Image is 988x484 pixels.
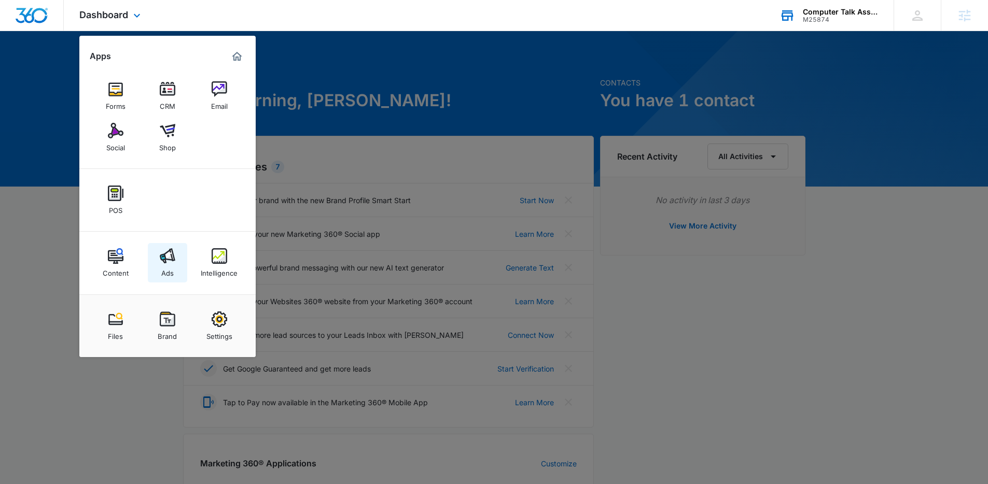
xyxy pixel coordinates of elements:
[96,243,135,282] a: Content
[161,264,174,277] div: Ads
[106,138,125,152] div: Social
[106,97,126,110] div: Forms
[96,76,135,116] a: Forms
[159,138,176,152] div: Shop
[158,327,177,340] div: Brand
[96,118,135,157] a: Social
[803,8,879,16] div: account name
[148,118,187,157] a: Shop
[206,327,232,340] div: Settings
[160,97,175,110] div: CRM
[201,264,238,277] div: Intelligence
[148,306,187,346] a: Brand
[200,76,239,116] a: Email
[200,306,239,346] a: Settings
[96,180,135,220] a: POS
[148,76,187,116] a: CRM
[200,243,239,282] a: Intelligence
[96,306,135,346] a: Files
[103,264,129,277] div: Content
[79,9,128,20] span: Dashboard
[229,48,245,65] a: Marketing 360® Dashboard
[109,201,122,215] div: POS
[148,243,187,282] a: Ads
[803,16,879,23] div: account id
[108,327,123,340] div: Files
[90,51,111,61] h2: Apps
[211,97,228,110] div: Email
